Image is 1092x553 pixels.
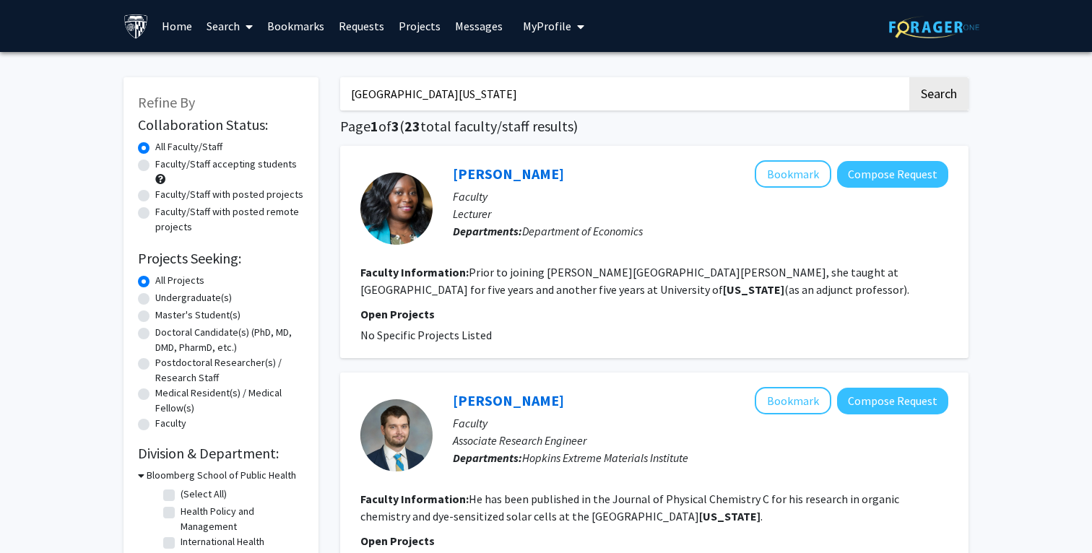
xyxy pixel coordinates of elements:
[453,432,948,449] p: Associate Research Engineer
[453,188,948,205] p: Faculty
[837,161,948,188] button: Compose Request to Hellen Seshie-Nasser
[155,273,204,288] label: All Projects
[453,391,564,409] a: [PERSON_NAME]
[391,1,448,51] a: Projects
[138,250,304,267] h2: Projects Seeking:
[522,224,643,238] span: Department of Economics
[155,139,222,154] label: All Faculty/Staff
[370,117,378,135] span: 1
[837,388,948,414] button: Compose Request to Eric Walker
[155,308,240,323] label: Master's Student(s)
[889,16,979,38] img: ForagerOne Logo
[181,534,264,549] label: International Health
[453,414,948,432] p: Faculty
[155,355,304,386] label: Postdoctoral Researcher(s) / Research Staff
[340,77,907,110] input: Search Keywords
[181,504,300,534] label: Health Policy and Management
[155,1,199,51] a: Home
[155,157,297,172] label: Faculty/Staff accepting students
[404,117,420,135] span: 23
[155,325,304,355] label: Doctoral Candidate(s) (PhD, MD, DMD, PharmD, etc.)
[755,160,831,188] button: Add Hellen Seshie-Nasser to Bookmarks
[340,118,968,135] h1: Page of ( total faculty/staff results)
[360,492,899,523] fg-read-more: He has been published in the Journal of Physical Chemistry C for his research in organic chemistr...
[360,328,492,342] span: No Specific Projects Listed
[155,386,304,416] label: Medical Resident(s) / Medical Fellow(s)
[699,509,760,523] b: [US_STATE]
[448,1,510,51] a: Messages
[155,187,303,202] label: Faculty/Staff with posted projects
[453,165,564,183] a: [PERSON_NAME]
[138,445,304,462] h2: Division & Department:
[360,265,909,297] fg-read-more: Prior to joining [PERSON_NAME][GEOGRAPHIC_DATA][PERSON_NAME], she taught at [GEOGRAPHIC_DATA] for...
[181,487,227,502] label: (Select All)
[360,265,469,279] b: Faculty Information:
[360,532,948,549] p: Open Projects
[755,387,831,414] button: Add Eric Walker to Bookmarks
[453,205,948,222] p: Lecturer
[138,116,304,134] h2: Collaboration Status:
[199,1,260,51] a: Search
[138,93,195,111] span: Refine By
[155,290,232,305] label: Undergraduate(s)
[453,450,522,465] b: Departments:
[155,416,186,431] label: Faculty
[453,224,522,238] b: Departments:
[147,468,296,483] h3: Bloomberg School of Public Health
[155,204,304,235] label: Faculty/Staff with posted remote projects
[723,282,784,297] b: [US_STATE]
[260,1,331,51] a: Bookmarks
[909,77,968,110] button: Search
[522,450,688,465] span: Hopkins Extreme Materials Institute
[11,488,61,542] iframe: Chat
[360,492,469,506] b: Faculty Information:
[523,19,571,33] span: My Profile
[360,305,948,323] p: Open Projects
[123,14,149,39] img: Johns Hopkins University Logo
[391,117,399,135] span: 3
[331,1,391,51] a: Requests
